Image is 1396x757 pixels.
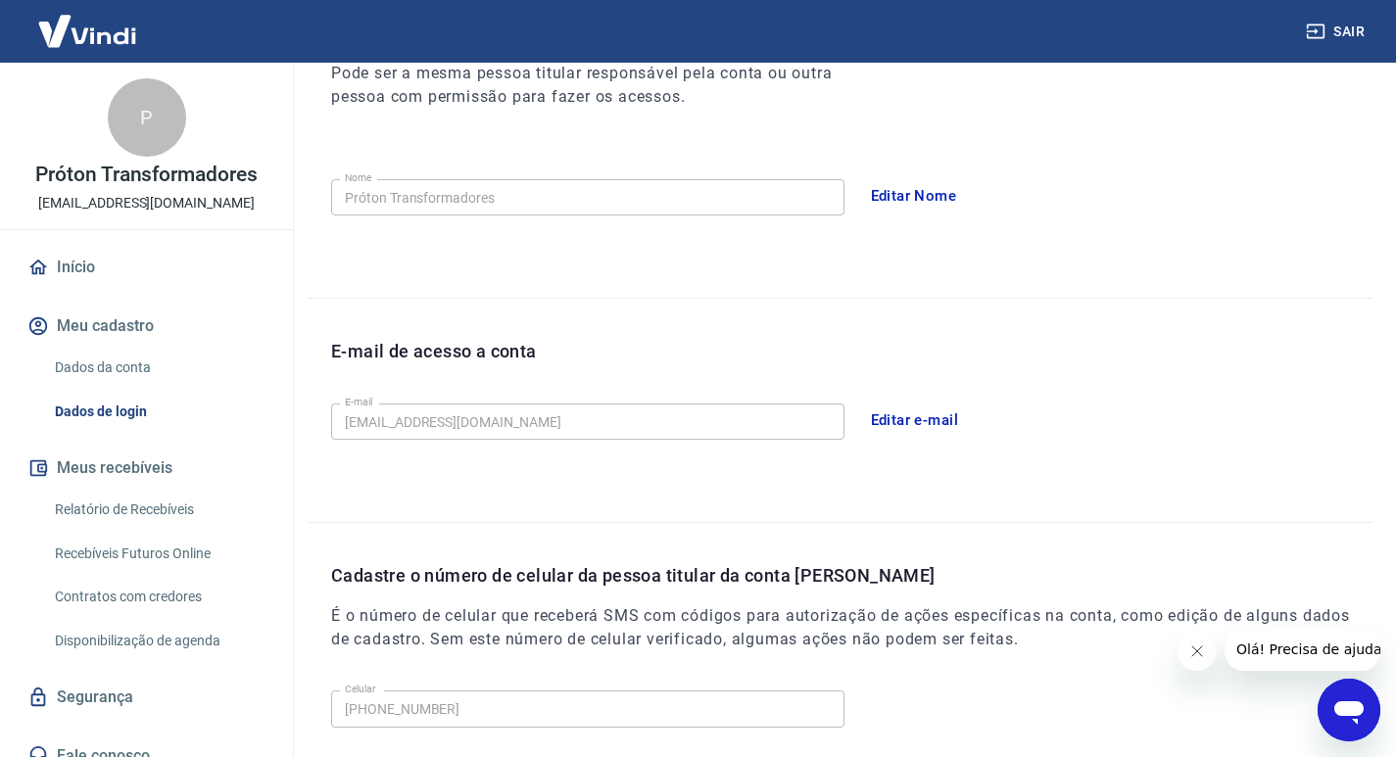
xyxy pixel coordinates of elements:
label: Celular [345,682,376,696]
label: Nome [345,170,372,185]
img: Vindi [24,1,151,61]
p: Cadastre o número de celular da pessoa titular da conta [PERSON_NAME] [331,562,1372,589]
a: Início [24,246,269,289]
a: Disponibilização de agenda [47,621,269,661]
button: Meus recebíveis [24,447,269,490]
a: Dados de login [47,392,269,432]
a: Relatório de Recebíveis [47,490,269,530]
h6: É o número de celular que receberá SMS com códigos para autorização de ações específicas na conta... [331,604,1372,651]
iframe: Mensagem da empresa [1225,628,1380,671]
label: E-mail [345,395,372,409]
button: Sair [1302,14,1372,50]
a: Contratos com credores [47,577,269,617]
p: [EMAIL_ADDRESS][DOMAIN_NAME] [38,193,255,213]
button: Meu cadastro [24,305,269,348]
a: Recebíveis Futuros Online [47,534,269,574]
p: Próton Transformadores [35,165,258,185]
button: Editar Nome [860,175,968,216]
h6: Pode ser a mesma pessoa titular responsável pela conta ou outra pessoa com permissão para fazer o... [331,62,868,109]
p: E-mail de acesso a conta [331,338,537,364]
a: Dados da conta [47,348,269,388]
div: P [108,78,186,157]
button: Editar e-mail [860,400,970,441]
iframe: Fechar mensagem [1178,632,1217,671]
span: Olá! Precisa de ajuda? [12,14,165,29]
a: Segurança [24,676,269,719]
iframe: Botão para abrir a janela de mensagens [1318,679,1380,741]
